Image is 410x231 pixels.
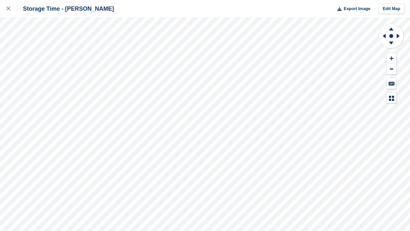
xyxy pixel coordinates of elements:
button: Zoom In [387,53,396,64]
div: Storage Time - [PERSON_NAME] [17,5,114,13]
button: Zoom Out [387,64,396,75]
span: Export Image [344,6,370,12]
button: Map Legend [387,93,396,103]
a: Edit Map [378,4,405,14]
button: Export Image [334,4,370,14]
button: Keyboard Shortcuts [387,78,396,89]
